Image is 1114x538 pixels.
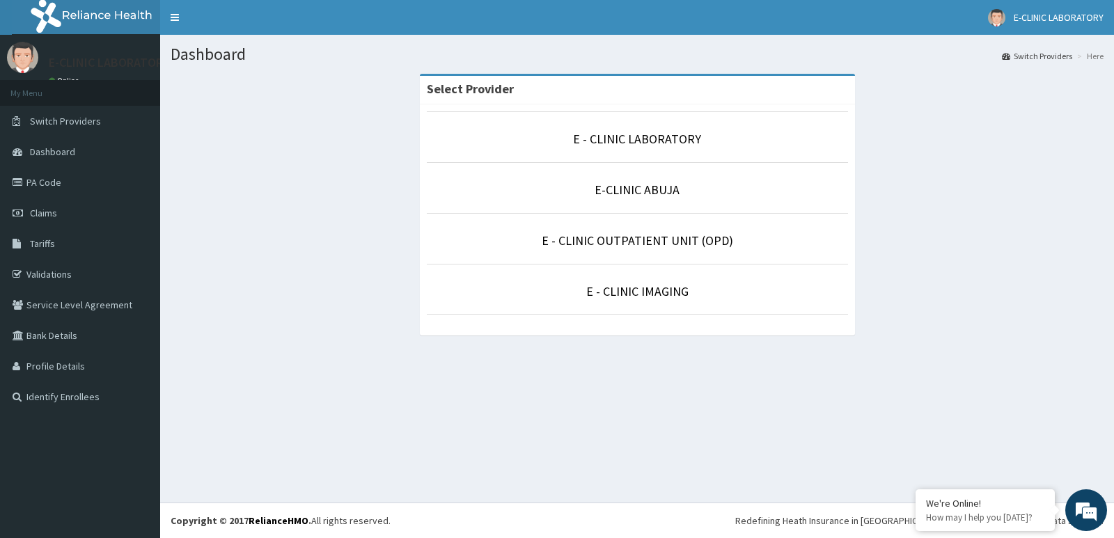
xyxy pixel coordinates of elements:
[49,56,169,69] p: E-CLINIC LABORATORY
[30,145,75,158] span: Dashboard
[1014,11,1104,24] span: E-CLINIC LABORATORY
[926,497,1044,509] div: We're Online!
[49,76,82,86] a: Online
[735,514,1104,528] div: Redefining Heath Insurance in [GEOGRAPHIC_DATA] using Telemedicine and Data Science!
[160,503,1114,538] footer: All rights reserved.
[171,45,1104,63] h1: Dashboard
[573,131,701,147] a: E - CLINIC LABORATORY
[926,512,1044,523] p: How may I help you today?
[30,115,101,127] span: Switch Providers
[1074,50,1104,62] li: Here
[595,182,680,198] a: E-CLINIC ABUJA
[7,42,38,73] img: User Image
[171,514,311,527] strong: Copyright © 2017 .
[586,283,689,299] a: E - CLINIC IMAGING
[988,9,1005,26] img: User Image
[30,207,57,219] span: Claims
[30,237,55,250] span: Tariffs
[1002,50,1072,62] a: Switch Providers
[427,81,514,97] strong: Select Provider
[249,514,308,527] a: RelianceHMO
[542,232,733,248] a: E - CLINIC OUTPATIENT UNIT (OPD)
